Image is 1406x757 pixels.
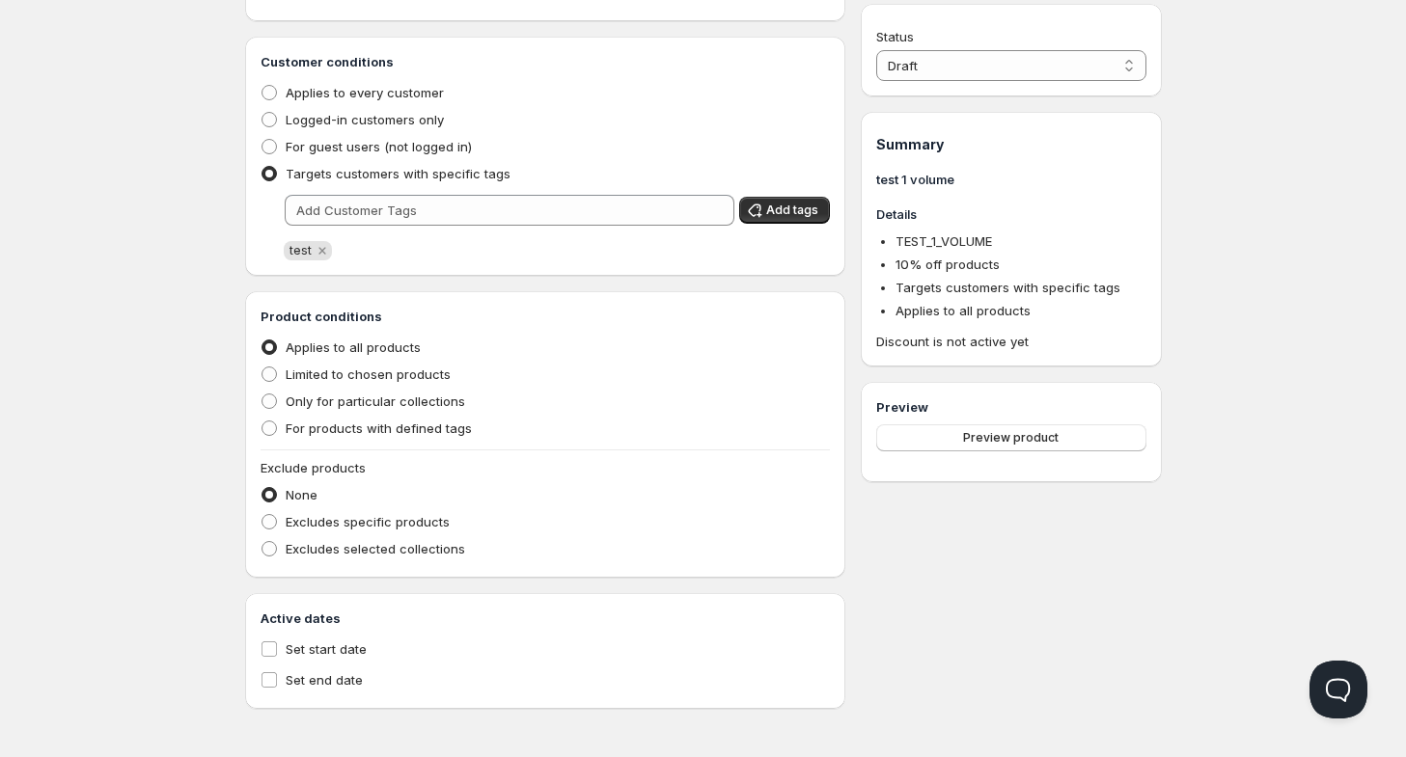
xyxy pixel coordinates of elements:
span: Targets customers with specific tags [286,166,510,181]
span: Preview product [963,430,1059,446]
span: Exclude products [261,460,366,475]
span: Set end date [286,672,363,688]
span: test [289,243,312,257]
span: Status [876,29,914,44]
span: Applies to all products [896,303,1031,318]
h3: Active dates [261,608,831,628]
span: Excludes specific products [286,514,450,529]
span: TEST_1_VOLUME [896,233,992,249]
span: Set start date [286,641,367,657]
h3: test 1 volume [876,170,1145,189]
span: Add tags [766,203,818,218]
iframe: Help Scout Beacon - Open [1310,661,1367,718]
input: Add Customer Tags [285,195,735,226]
button: Remove test [314,242,331,259]
span: Limited to chosen products [286,366,451,382]
span: 10 % off products [896,257,1000,272]
span: Targets customers with specific tags [896,280,1120,295]
h1: Summary [876,135,1145,154]
span: Only for particular collections [286,393,465,409]
button: Add tags [739,197,830,224]
span: For products with defined tags [286,420,472,436]
span: Logged-in customers only [286,112,444,127]
span: For guest users (not logged in) [286,139,472,154]
h3: Customer conditions [261,52,831,71]
button: Preview product [876,424,1145,451]
span: Applies to all products [286,339,421,355]
span: Excludes selected collections [286,541,465,556]
span: None [286,487,317,502]
h3: Product conditions [261,307,831,326]
h3: Details [876,204,1145,224]
span: Discount is not active yet [876,332,1145,351]
span: Applies to every customer [286,85,444,100]
h3: Preview [876,397,1145,417]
